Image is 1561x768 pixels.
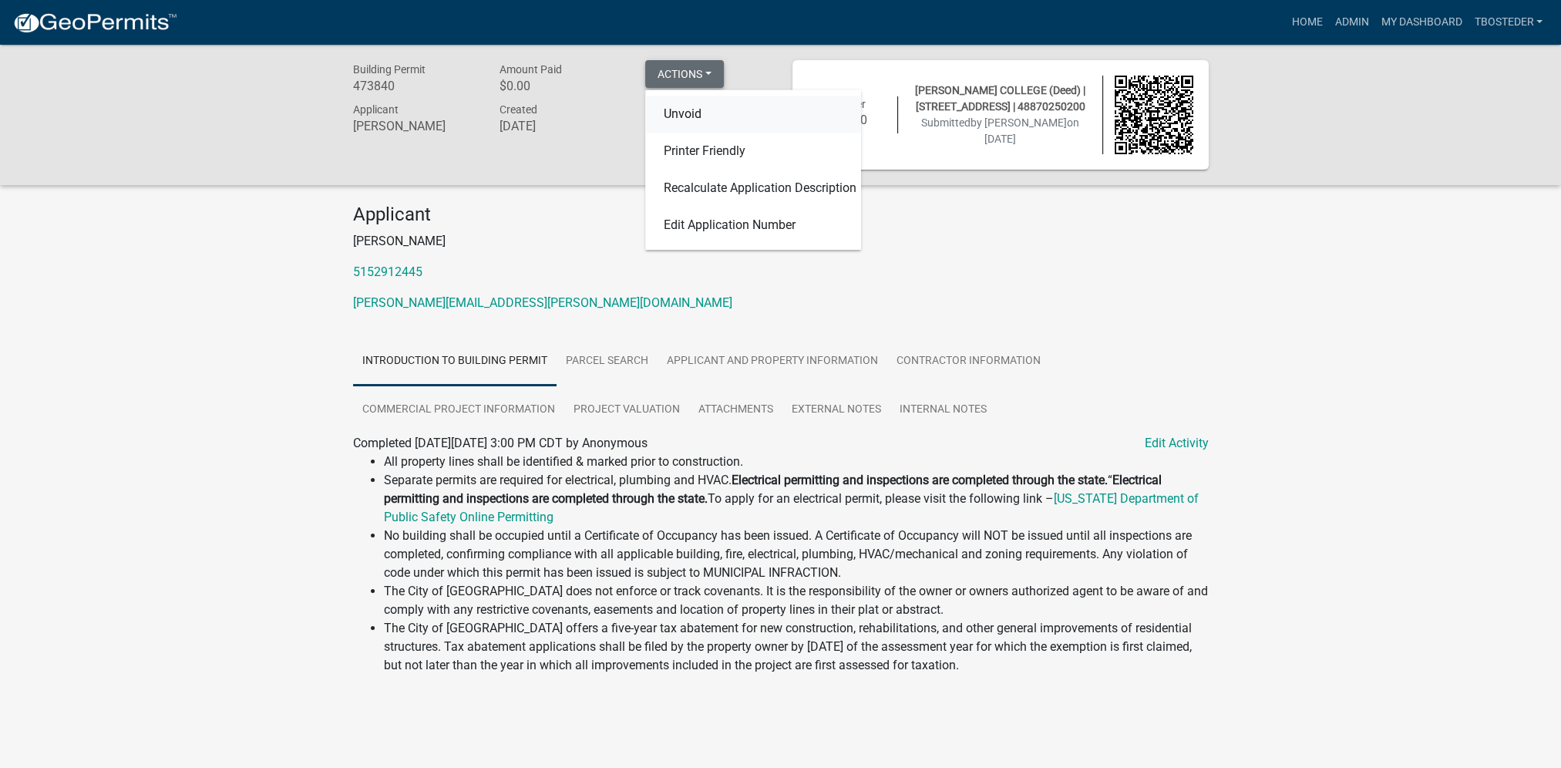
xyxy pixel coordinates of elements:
[645,96,861,133] a: Unvoid
[384,473,1162,506] strong: Electrical permitting and inspections are completed through the state.
[353,264,422,279] a: 5152912445
[353,103,399,116] span: Applicant
[353,337,557,386] a: Introduction to Building Permit
[645,207,861,244] a: Edit Application Number
[1374,8,1468,37] a: My Dashboard
[890,386,996,435] a: Internal Notes
[557,337,658,386] a: Parcel search
[384,471,1209,527] li: Separate permits are required for electrical, plumbing and HVAC. “ To apply for an electrical per...
[1145,434,1209,453] a: Edit Activity
[971,116,1067,129] span: by [PERSON_NAME]
[732,473,1108,487] strong: Electrical permitting and inspections are completed through the state.
[499,103,537,116] span: Created
[353,232,1209,251] p: [PERSON_NAME]
[645,133,861,170] a: Printer Friendly
[645,90,861,251] div: Actions
[915,84,1085,113] span: [PERSON_NAME] COLLEGE (Deed) | [STREET_ADDRESS] | 48870250200
[384,619,1209,675] li: The City of [GEOGRAPHIC_DATA] offers a five-year tax abatement for new construction, rehabilitati...
[353,436,648,450] span: Completed [DATE][DATE] 3:00 PM CDT by Anonymous
[645,60,724,88] button: Actions
[1468,8,1549,37] a: tbosteder
[782,386,890,435] a: External Notes
[1328,8,1374,37] a: Admin
[353,79,476,93] h6: 473840
[384,527,1209,582] li: No building shall be occupied until a Certificate of Occupancy has been issued. A Certificate of ...
[1115,76,1193,154] img: QR code
[499,119,622,133] h6: [DATE]
[353,119,476,133] h6: [PERSON_NAME]
[353,204,1209,226] h4: Applicant
[384,491,1199,524] a: [US_STATE] Department of Public Safety Online Permitting
[645,170,861,207] a: Recalculate Application Description
[499,79,622,93] h6: $0.00
[384,453,1209,471] li: All property lines shall be identified & marked prior to construction.
[1285,8,1328,37] a: Home
[887,337,1050,386] a: Contractor Information
[353,386,564,435] a: Commercial Project Information
[921,116,1079,145] span: Submitted on [DATE]
[384,582,1209,619] li: The City of [GEOGRAPHIC_DATA] does not enforce or track covenants. It is the responsibility of th...
[564,386,689,435] a: Project Valuation
[499,63,561,76] span: Amount Paid
[658,337,887,386] a: Applicant and Property Information
[353,295,732,310] a: [PERSON_NAME][EMAIL_ADDRESS][PERSON_NAME][DOMAIN_NAME]
[353,63,426,76] span: Building Permit
[689,386,782,435] a: Attachments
